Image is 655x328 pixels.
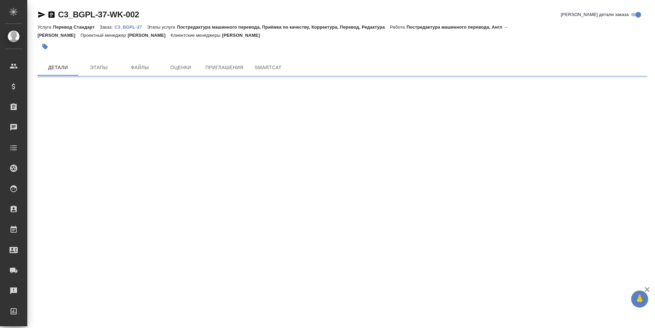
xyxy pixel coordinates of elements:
p: Работа [390,25,407,30]
span: Приглашения [205,63,244,72]
span: [PERSON_NAME] детали заказа [561,11,629,18]
p: C3_BGPL-37 [115,25,147,30]
button: Добавить тэг [38,39,53,54]
p: Перевод Стандарт [53,25,100,30]
p: Заказ: [100,25,114,30]
a: C3_BGPL-37 [115,24,147,30]
span: Оценки [164,63,197,72]
p: Постредактура машинного перевода, Приёмка по качеству, Корректура, Перевод, Редактура [177,25,390,30]
button: 🙏 [631,291,648,308]
p: Этапы услуги [147,25,177,30]
button: Скопировать ссылку [47,11,56,19]
span: SmartCat [252,63,285,72]
span: Этапы [83,63,115,72]
p: [PERSON_NAME] [128,33,171,38]
p: Услуга [38,25,53,30]
span: 🙏 [634,292,645,306]
span: Детали [42,63,74,72]
button: Скопировать ссылку для ЯМессенджера [38,11,46,19]
span: Файлы [123,63,156,72]
p: Проектный менеджер [81,33,128,38]
a: C3_BGPL-37-WK-002 [58,10,139,19]
p: Клиентские менеджеры [171,33,222,38]
p: [PERSON_NAME] [222,33,265,38]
